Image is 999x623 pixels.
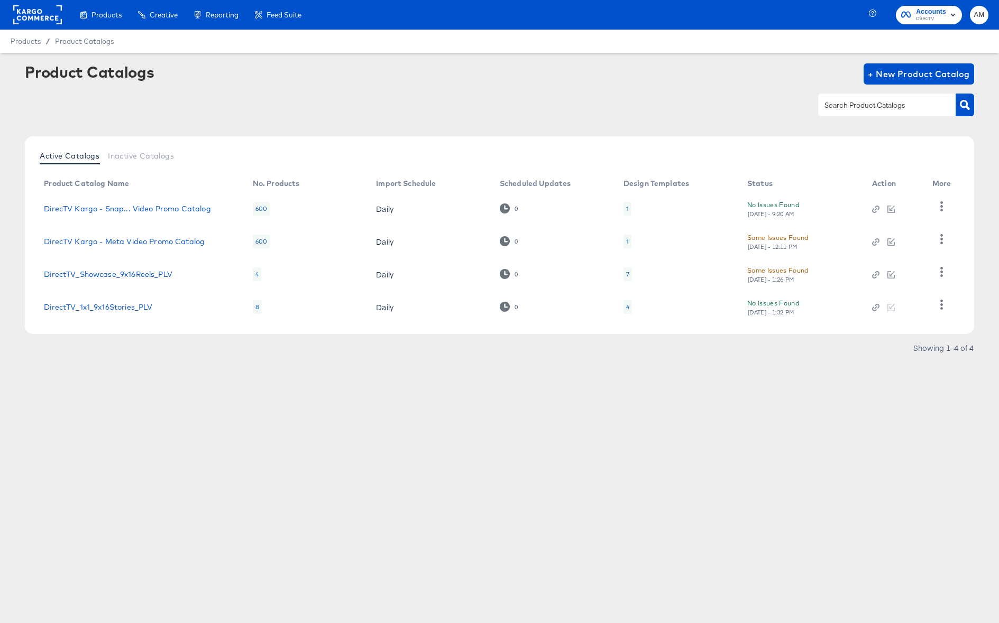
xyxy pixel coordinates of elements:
button: + New Product Catalog [864,63,974,85]
div: 0 [514,303,518,311]
a: DirectTV_Showcase_9x16Reels_PLV [44,270,172,278]
div: 1 [624,235,631,248]
div: 0 [514,271,518,278]
span: + New Product Catalog [868,67,970,81]
div: 4 [626,303,629,311]
div: 1 [624,202,631,216]
td: Daily [368,225,491,258]
div: Some Issues Found [747,232,809,243]
div: [DATE] - 1:26 PM [747,276,795,283]
div: Some Issues Found [747,265,809,276]
div: 0 [500,269,518,279]
div: 0 [500,302,518,312]
td: Daily [368,192,491,225]
button: AM [970,6,988,24]
span: Feed Suite [267,11,301,19]
span: Reporting [206,11,239,19]
button: Some Issues Found[DATE] - 12:11 PM [747,232,809,250]
div: 1 [626,237,629,246]
div: Showing 1–4 of 4 [913,344,974,351]
span: DirecTV [916,15,946,23]
th: More [924,175,964,192]
a: Product Catalogs [55,37,114,45]
div: 0 [514,238,518,245]
div: Product Catalogs [25,63,154,80]
a: DirectTV_1x1_9x16Stories_PLV [44,303,152,311]
span: Active Catalogs [40,152,99,160]
div: 600 [253,235,270,248]
span: AM [974,9,984,21]
div: 8 [253,300,262,314]
div: 4 [624,300,632,314]
div: [DATE] - 12:11 PM [747,243,798,250]
td: Daily [368,291,491,323]
td: Daily [368,258,491,291]
div: Scheduled Updates [500,179,571,188]
input: Search Product Catalogs [822,99,935,111]
th: Status [739,175,864,192]
div: 7 [626,270,629,278]
div: 600 [253,202,270,216]
span: / [41,37,55,45]
div: 7 [624,267,632,281]
a: DirecTV Kargo - Meta Video Promo Catalog [44,237,205,246]
div: Import Schedule [376,179,436,188]
span: Products [91,11,122,19]
div: No. Products [253,179,300,188]
span: Products [11,37,41,45]
span: Accounts [916,6,946,17]
span: Creative [150,11,178,19]
a: DirecTV Kargo - Snap... Video Promo Catalog [44,204,210,213]
div: Design Templates [624,179,689,188]
span: Inactive Catalogs [108,152,174,160]
button: AccountsDirecTV [896,6,962,24]
div: 1 [626,204,629,213]
div: 0 [500,203,518,213]
div: 0 [500,236,518,246]
div: Product Catalog Name [44,179,129,188]
div: 0 [514,205,518,212]
div: 4 [253,267,261,281]
th: Action [864,175,924,192]
button: Some Issues Found[DATE] - 1:26 PM [747,265,809,283]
